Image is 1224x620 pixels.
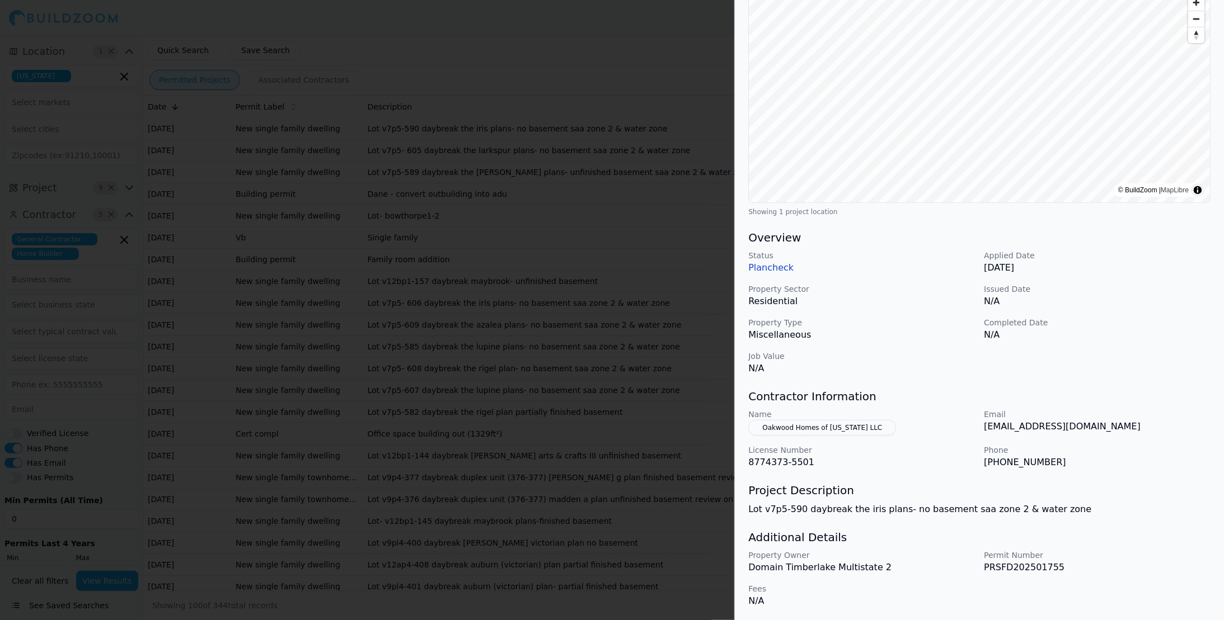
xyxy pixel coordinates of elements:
p: [EMAIL_ADDRESS][DOMAIN_NAME] [984,420,1211,433]
p: [DATE] [984,261,1211,274]
h3: Overview [748,230,1211,245]
p: Name [748,409,975,420]
p: Phone [984,444,1211,456]
button: Reset bearing to north [1188,27,1204,43]
p: Plancheck [748,261,975,274]
p: License Number [748,444,975,456]
p: Property Sector [748,283,975,295]
p: Residential [748,295,975,308]
a: MapLibre [1161,186,1189,194]
p: Property Type [748,317,975,328]
p: Job Value [748,351,975,362]
p: PRSFD202501755 [984,561,1211,574]
p: Lot v7p5-590 daybreak the iris plans- no basement saa zone 2 & water zone [748,503,1211,516]
div: Showing 1 project location [748,207,1211,216]
p: N/A [984,295,1211,308]
p: Domain Timberlake Multistate 2 [748,561,975,574]
p: Status [748,250,975,261]
h3: Contractor Information [748,389,1211,404]
p: [PHONE_NUMBER] [984,456,1211,469]
p: N/A [984,328,1211,342]
p: Permit Number [984,550,1211,561]
p: Issued Date [984,283,1211,295]
p: N/A [748,594,975,608]
p: Completed Date [984,317,1211,328]
p: Property Owner [748,550,975,561]
h3: Project Description [748,482,1211,498]
p: Applied Date [984,250,1211,261]
p: N/A [748,362,975,375]
h3: Additional Details [748,529,1211,545]
div: © BuildZoom | [1118,184,1189,196]
p: Email [984,409,1211,420]
button: Zoom out [1188,11,1204,27]
p: Fees [748,583,975,594]
summary: Toggle attribution [1191,183,1204,197]
button: Oakwood Homes of [US_STATE] LLC [748,420,896,436]
p: 8774373-5501 [748,456,975,469]
p: Miscellaneous [748,328,975,342]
